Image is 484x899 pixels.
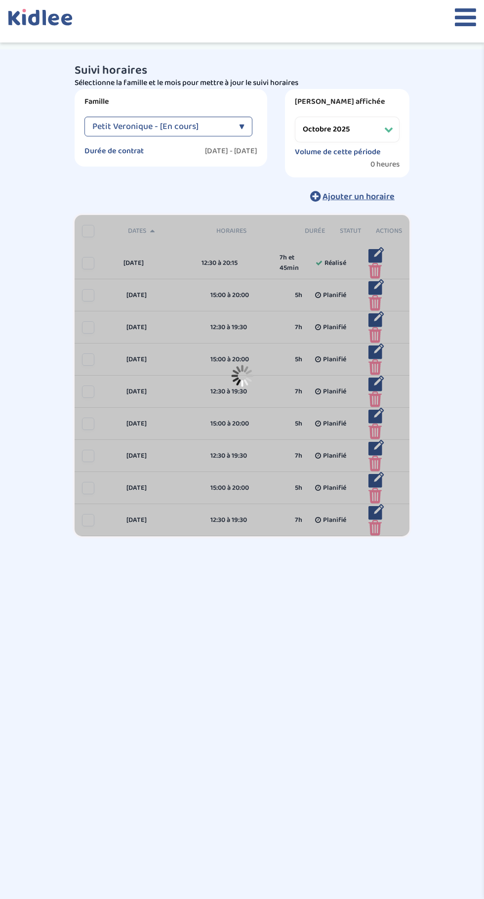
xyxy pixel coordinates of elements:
div: ▼ [239,117,244,136]
span: 0 heures [370,160,400,170]
label: Famille [84,97,257,107]
p: Sélectionne la famille et le mois pour mettre à jour le suivi horaires [75,77,409,89]
h3: Suivi horaires [75,64,409,77]
span: Petit Veronique - [En cours] [92,117,199,136]
label: [DATE] - [DATE] [205,146,257,156]
img: loader_sticker.gif [231,365,253,387]
label: Volume de cette période [295,147,381,157]
button: Ajouter un horaire [295,185,409,207]
span: Ajouter un horaire [323,190,395,204]
label: Durée de contrat [84,146,144,156]
label: [PERSON_NAME] affichée [295,97,400,107]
